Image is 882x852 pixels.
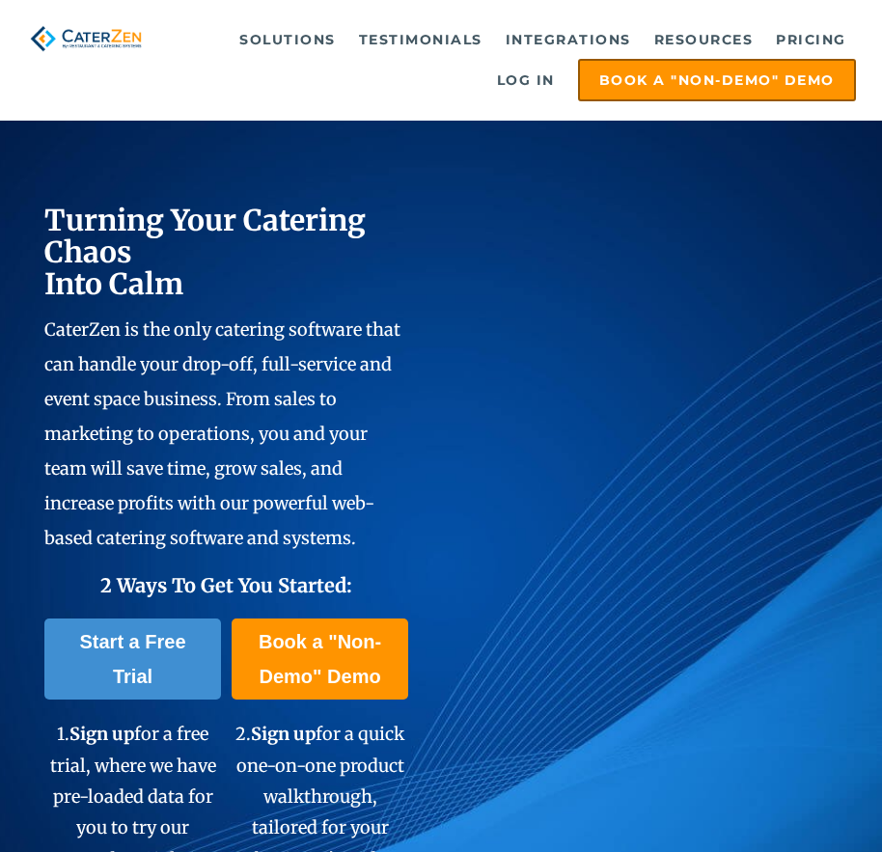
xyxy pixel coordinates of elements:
a: Pricing [766,20,856,59]
span: Turning Your Catering Chaos Into Calm [44,202,366,302]
a: Start a Free Trial [44,618,222,700]
img: caterzen [26,20,145,57]
span: Sign up [69,723,134,745]
a: Integrations [496,20,641,59]
a: Book a "Non-Demo" Demo [578,59,856,101]
a: Testimonials [349,20,492,59]
iframe: Help widget launcher [710,777,861,831]
a: Solutions [230,20,345,59]
span: 2 Ways To Get You Started: [100,573,352,597]
div: Navigation Menu [169,20,856,101]
a: Log in [487,61,565,99]
span: Sign up [251,723,316,745]
a: Resources [645,20,763,59]
a: Book a "Non-Demo" Demo [232,618,409,700]
span: CaterZen is the only catering software that can handle your drop-off, full-service and event spac... [44,318,400,549]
